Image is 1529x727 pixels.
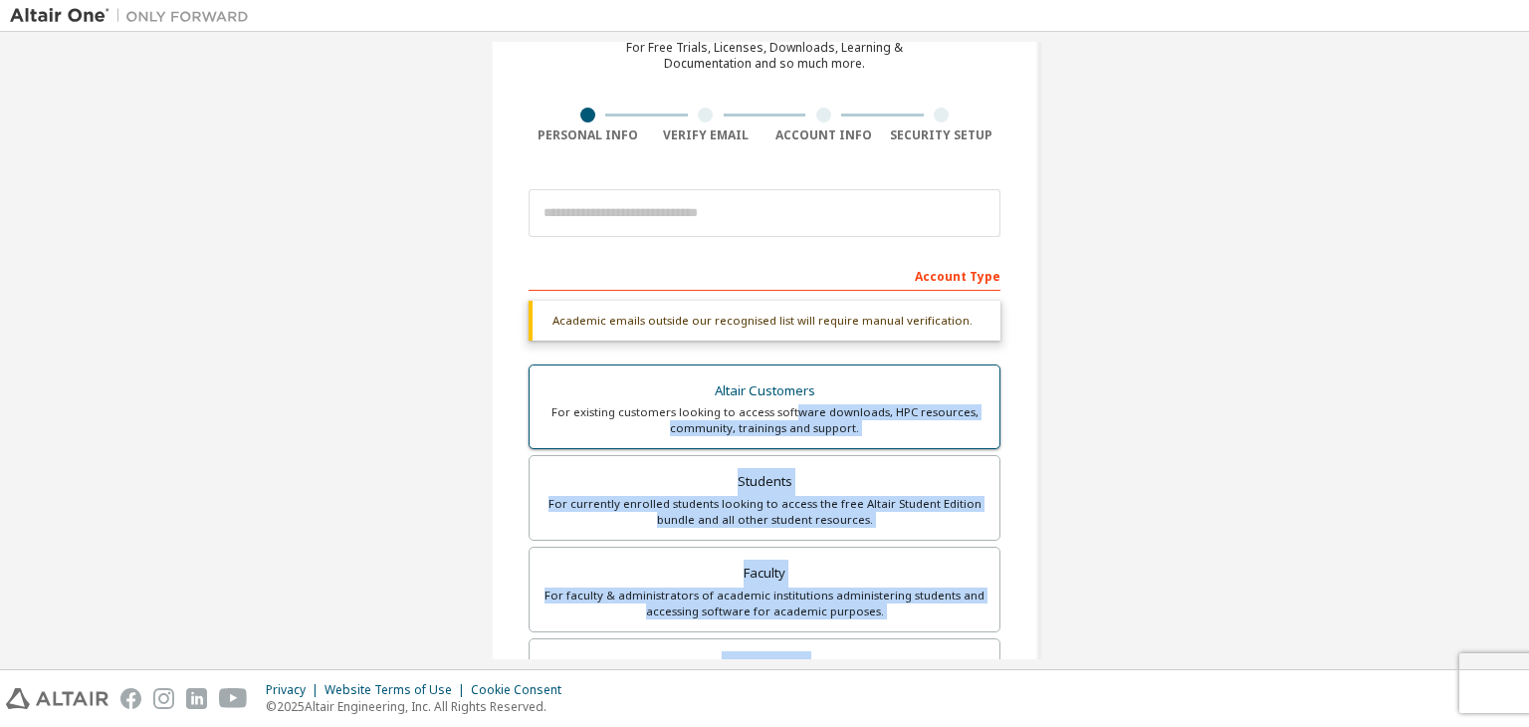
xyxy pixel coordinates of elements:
img: facebook.svg [120,688,141,709]
img: altair_logo.svg [6,688,109,709]
div: Altair Customers [542,377,987,405]
div: Website Terms of Use [325,682,471,698]
div: Security Setup [883,127,1001,143]
div: For faculty & administrators of academic institutions administering students and accessing softwa... [542,588,987,619]
img: linkedin.svg [186,688,207,709]
img: Altair One [10,6,259,26]
div: Privacy [266,682,325,698]
div: Faculty [542,560,987,588]
img: youtube.svg [219,688,248,709]
img: instagram.svg [153,688,174,709]
div: Academic emails outside our recognised list will require manual verification. [529,301,1000,341]
div: Students [542,468,987,496]
div: For Free Trials, Licenses, Downloads, Learning & Documentation and so much more. [626,40,903,72]
div: Account Type [529,259,1000,291]
div: Account Info [764,127,883,143]
p: © 2025 Altair Engineering, Inc. All Rights Reserved. [266,698,573,715]
div: Verify Email [647,127,765,143]
div: Everyone else [542,651,987,679]
div: Personal Info [529,127,647,143]
div: Cookie Consent [471,682,573,698]
div: For existing customers looking to access software downloads, HPC resources, community, trainings ... [542,404,987,436]
div: For currently enrolled students looking to access the free Altair Student Edition bundle and all ... [542,496,987,528]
